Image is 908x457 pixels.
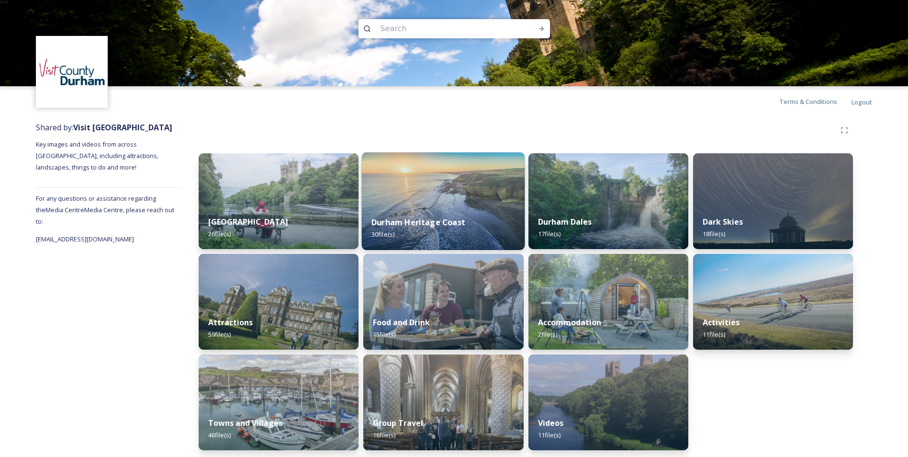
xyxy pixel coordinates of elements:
strong: [GEOGRAPHIC_DATA] [208,217,288,227]
img: Teesdale%2520Cheesemakers%2520%2822%29.jpg [363,254,523,350]
img: Hardwick%2520Park4.jpg [693,153,853,249]
span: 30 file(s) [371,230,394,239]
img: The%2520Bowes%2520Museum%2520%2810%29.jpg [199,254,359,350]
strong: Durham Dales [538,217,592,227]
span: 11 file(s) [538,431,560,439]
img: Visit_County_Durham_20240618_Critical_Tortoise_Durahm_City_01.jpg [199,153,359,249]
span: 18 file(s) [703,229,725,238]
strong: Towns and Villages [208,418,282,428]
strong: Activities [703,317,740,328]
span: 59 file(s) [208,330,231,339]
strong: Food and Drink [373,317,430,328]
img: Durham%2520Coast%2520%2862%29%2520Drone.jpg [362,152,525,250]
span: 15 file(s) [373,330,395,339]
img: Seaham%25202019%2520%25281%2529.jpg [199,354,359,450]
img: 1680077135441.jpeg [37,37,107,107]
span: 46 file(s) [208,431,231,439]
strong: Videos [538,418,563,428]
strong: Visit [GEOGRAPHIC_DATA] [73,122,172,133]
strong: Durham Heritage Coast [371,217,465,228]
a: Terms & Conditions [779,96,852,107]
strong: Dark Skies [703,217,743,227]
img: Etape%2520%287%29.jpg [693,254,853,350]
span: Logout [852,98,872,106]
span: 16 file(s) [373,431,395,439]
img: High%2520Force%2520%2813%29.jpg [528,153,688,249]
span: Key images and videos from across [GEOGRAPHIC_DATA], including attractions, landscapes, things to... [36,140,160,171]
strong: Group Travel [373,418,423,428]
span: [EMAIL_ADDRESS][DOMAIN_NAME] [36,235,134,243]
img: Durham%2520Cathedral%2520Drone%2520VCD.jpg [528,354,688,450]
img: discover%2520durham%2520-%2520durham%2520cathedral%2520%25288%2529.jpg [363,354,523,450]
input: Search [376,18,507,39]
span: 17 file(s) [538,229,560,238]
strong: Accommodation [538,317,601,328]
span: 11 file(s) [703,330,725,339]
strong: Attractions [208,317,253,328]
span: Terms & Conditions [779,97,837,106]
span: For any questions or assistance regarding the Media Centre Media Centre, please reach out to: [36,194,174,226]
span: 26 file(s) [208,229,231,238]
img: Visit_County_Durham_20240612_Critical_Tortoise_West_Hall_Glamping_01.jpg [528,254,688,350]
span: 2 file(s) [538,330,557,339]
span: Shared by: [36,122,172,133]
